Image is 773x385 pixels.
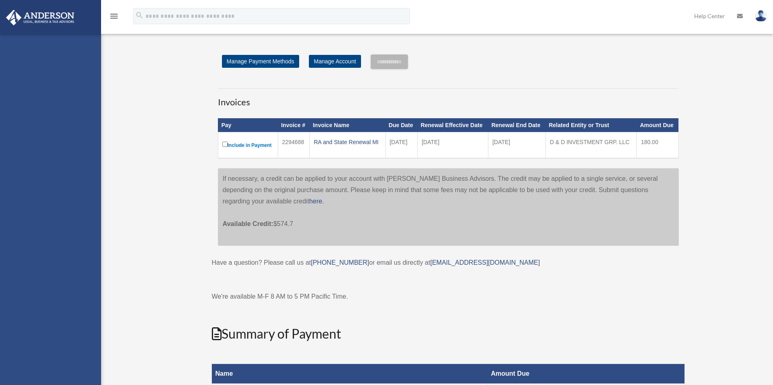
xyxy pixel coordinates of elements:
p: We're available M-F 8 AM to 5 PM Pacific Time. [212,291,685,302]
th: Amount Due [488,364,684,384]
p: Have a question? Please call us at or email us directly at [212,257,685,268]
h3: Invoices [218,88,679,109]
img: Anderson Advisors Platinum Portal [4,10,77,25]
i: search [135,11,144,20]
th: Related Entity or Trust [545,118,636,132]
th: Invoice # [278,118,309,132]
th: Amount Due [637,118,678,132]
div: RA and State Renewal MI [314,136,381,148]
a: Manage Payment Methods [222,55,299,68]
i: menu [109,11,119,21]
th: Invoice Name [310,118,385,132]
input: Include in Payment [222,142,228,147]
td: 2294688 [278,132,309,158]
td: [DATE] [488,132,545,158]
a: Manage Account [309,55,361,68]
th: Renewal Effective Date [417,118,488,132]
a: [EMAIL_ADDRESS][DOMAIN_NAME] [430,259,540,266]
a: here. [309,198,324,205]
td: 180.00 [637,132,678,158]
p: $574.7 [223,207,674,230]
img: User Pic [755,10,767,22]
th: Renewal End Date [488,118,545,132]
span: Available Credit: [223,220,274,227]
a: [PHONE_NUMBER] [311,259,369,266]
td: D & D INVESTMENT GRP. LLC [545,132,636,158]
td: [DATE] [417,132,488,158]
a: menu [109,14,119,21]
th: Due Date [385,118,417,132]
label: Include in Payment [222,140,274,150]
div: If necessary, a credit can be applied to your account with [PERSON_NAME] Business Advisors. The c... [218,168,679,246]
th: Name [212,364,488,384]
th: Pay [218,118,278,132]
td: [DATE] [385,132,417,158]
h2: Summary of Payment [212,325,685,343]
